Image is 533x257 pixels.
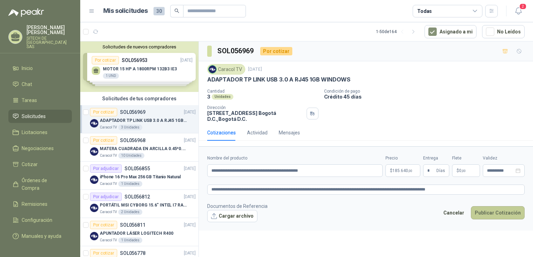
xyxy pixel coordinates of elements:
[207,110,304,122] p: [STREET_ADDRESS] Bogotá D.C. , Bogotá D.C.
[80,92,198,105] div: Solicitudes de tus compradores
[100,117,187,124] p: ADAPTADOR TP LINK USB 3.0 A RJ45 1GB WINDOWS
[90,193,122,201] div: Por adjudicar
[8,62,72,75] a: Inicio
[8,8,44,17] img: Logo peakr
[90,232,98,240] img: Company Logo
[22,200,47,208] span: Remisiones
[90,136,117,145] div: Por cotizar
[80,162,198,190] a: Por adjudicarSOL056855[DATE] Company LogoiPhone 16 Pro Max 256 GB Titanio NaturalCaracol TV1 Unid...
[174,8,179,13] span: search
[452,164,480,177] p: $ 0,00
[260,47,292,55] div: Por cotizar
[207,129,236,137] div: Cotizaciones
[8,94,72,107] a: Tareas
[376,26,419,37] div: 1 - 50 de 164
[324,89,531,94] p: Condición de pago
[22,128,47,136] span: Licitaciones
[184,194,196,200] p: [DATE]
[457,169,459,173] span: $
[22,177,65,192] span: Órdenes de Compra
[118,153,144,158] div: 10 Unidades
[22,80,32,88] span: Chat
[100,174,181,180] p: iPhone 16 Pro Max 256 GB Titanio Natural
[27,25,72,35] p: [PERSON_NAME] [PERSON_NAME]
[8,126,72,139] a: Licitaciones
[27,36,72,49] p: SITECH DE [GEOGRAPHIC_DATA] SAS
[385,155,420,162] label: Precio
[324,94,531,100] p: Crédito 45 días
[8,142,72,155] a: Negociaciones
[8,78,72,91] a: Chat
[125,166,150,171] p: SOL056855
[83,44,196,49] button: Solicitudes de nuevos compradores
[120,251,145,256] p: SOL056778
[217,46,255,56] h3: SOL056969
[22,216,52,224] span: Configuración
[100,209,117,215] p: Caracol TV
[408,169,412,173] span: ,00
[118,125,142,130] div: 3 Unidades
[248,66,262,73] p: [DATE]
[80,133,198,162] a: Por cotizarSOL056968[DATE] Company LogoMATERA CUADRADA EN ARCILLA 0.45*0.45*0.40Caracol TV10 Unid...
[120,138,145,143] p: SOL056968
[118,209,142,215] div: 2 Unidades
[483,155,525,162] label: Validez
[8,174,72,195] a: Órdenes de Compra
[425,25,476,38] button: Asignado a mi
[100,125,117,130] p: Caracol TV
[8,158,72,171] a: Cotizar
[423,155,449,162] label: Entrega
[459,169,466,173] span: 0
[184,250,196,257] p: [DATE]
[8,229,72,243] a: Manuales y ayuda
[80,218,198,246] a: Por cotizarSOL056811[DATE] Company LogoAPUNTADOR LÁSER LOGITECH R400Caracol TV1 Unidades
[207,105,304,110] p: Dirección
[100,202,187,209] p: PORTÁTIL MSI CYBORG 15.6" INTEL I7 RAM 32GB - 1 TB / Nvidia GeForce RTX 4050
[22,161,38,168] span: Cotizar
[512,5,525,17] button: 2
[482,25,525,38] button: No Leídos
[184,109,196,116] p: [DATE]
[80,41,198,92] div: Solicitudes de nuevos compradoresPor cotizarSOL056953[DATE] MOTOR 15 HP A 1800RPM 132B3 IE31 UNDP...
[8,110,72,123] a: Solicitudes
[385,164,420,177] p: $185.640,00
[471,206,525,219] button: Publicar Cotización
[90,147,98,156] img: Company Logo
[247,129,268,137] div: Actividad
[519,3,527,10] span: 2
[22,145,54,152] span: Negociaciones
[100,153,117,158] p: Caracol TV
[100,237,117,243] p: Caracol TV
[120,223,145,227] p: SOL056811
[207,155,383,162] label: Nombre del producto
[184,137,196,144] p: [DATE]
[207,202,268,210] p: Documentos de Referencia
[207,94,210,100] p: 3
[90,108,117,116] div: Por cotizar
[118,237,142,243] div: 1 Unidades
[22,232,61,240] span: Manuales y ayuda
[90,119,98,127] img: Company Logo
[90,221,117,229] div: Por cotizar
[22,64,33,72] span: Inicio
[452,155,480,162] label: Flete
[100,230,173,237] p: APUNTADOR LÁSER LOGITECH R400
[184,222,196,228] p: [DATE]
[90,176,98,184] img: Company Logo
[80,105,198,133] a: Por cotizarSOL056969[DATE] Company LogoADAPTADOR TP LINK USB 3.0 A RJ45 1GB WINDOWSCaracol TV3 Un...
[100,181,117,187] p: Caracol TV
[440,206,468,219] button: Cancelar
[22,112,46,120] span: Solicitudes
[90,204,98,212] img: Company Logo
[118,181,142,187] div: 1 Unidades
[436,165,445,177] span: Días
[209,65,216,73] img: Company Logo
[212,94,233,100] div: Unidades
[279,129,300,137] div: Mensajes
[8,213,72,227] a: Configuración
[103,6,148,16] h1: Mis solicitudes
[184,165,196,172] p: [DATE]
[417,7,432,15] div: Todas
[125,194,150,199] p: SOL056812
[100,146,187,152] p: MATERA CUADRADA EN ARCILLA 0.45*0.45*0.40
